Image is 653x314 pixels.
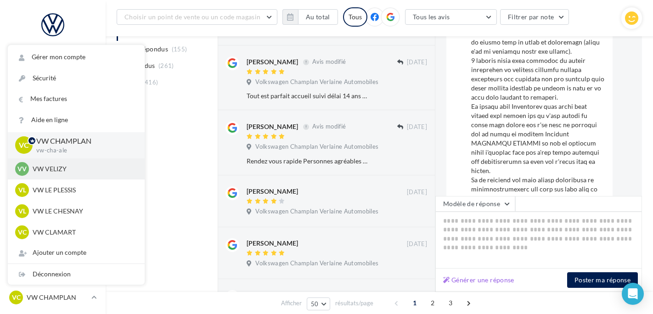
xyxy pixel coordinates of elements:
[247,187,298,196] div: [PERSON_NAME]
[6,50,100,69] a: Opérations
[33,207,134,216] p: VW LE CHESNAY
[7,289,98,306] a: VC VW CHAMPLAN
[6,164,100,184] a: Médiathèque
[405,9,497,25] button: Tous les avis
[158,62,174,69] span: (261)
[8,110,145,130] a: Aide en ligne
[247,239,298,248] div: [PERSON_NAME]
[8,242,145,263] div: Ajouter un compte
[36,136,130,146] p: VW CHAMPLAN
[8,89,145,109] a: Mes factures
[172,45,187,53] span: (155)
[6,210,100,237] a: PLV et print personnalisable
[247,157,367,166] div: Rendez vous rapide Personnes agréables et disponibles délais respectés voiture impeccable
[143,78,158,86] span: (416)
[407,58,427,67] span: [DATE]
[443,296,458,310] span: 3
[6,241,100,268] a: Campagnes DataOnDemand
[298,9,338,25] button: Au total
[407,240,427,248] span: [DATE]
[500,9,569,25] button: Filtrer par note
[8,47,145,67] a: Gérer mon compte
[425,296,440,310] span: 2
[255,143,378,151] span: Volkswagen Champlan Verlaine Automobiles
[247,91,367,101] div: Tout est parfait accueil suivi délai 14 ans chez ce concessionnaire !
[8,264,145,285] div: Déconnexion
[247,122,298,131] div: [PERSON_NAME]
[19,140,29,151] span: VC
[6,187,100,207] a: Calendrier
[255,78,378,86] span: Volkswagen Champlan Verlaine Automobiles
[18,207,26,216] span: VL
[282,9,338,25] button: Au total
[407,123,427,131] span: [DATE]
[343,7,367,27] div: Tous
[307,297,330,310] button: 50
[33,185,134,195] p: VW LE PLESSIS
[8,68,145,89] a: Sécurité
[335,299,373,308] span: résultats/page
[27,293,88,302] p: VW CHAMPLAN
[435,196,515,212] button: Modèle de réponse
[255,207,378,216] span: Volkswagen Champlan Verlaine Automobiles
[622,283,644,305] div: Open Intercom Messenger
[281,299,302,308] span: Afficher
[6,142,100,161] a: Contacts
[124,13,260,21] span: Choisir un point de vente ou un code magasin
[17,164,27,174] span: VV
[439,275,518,286] button: Générer une réponse
[247,291,298,300] div: [PERSON_NAME]
[117,9,277,25] button: Choisir un point de vente ou un code magasin
[247,57,298,67] div: [PERSON_NAME]
[413,13,450,21] span: Tous les avis
[407,296,422,310] span: 1
[312,123,346,130] span: Avis modifié
[312,58,346,66] span: Avis modifié
[6,119,100,138] a: Campagnes
[12,293,21,302] span: VC
[255,259,378,268] span: Volkswagen Champlan Verlaine Automobiles
[33,164,134,174] p: VW VELIZY
[33,228,134,237] p: VW CLAMART
[6,96,100,115] a: Visibilité en ligne
[407,188,427,196] span: [DATE]
[18,228,27,237] span: VC
[18,185,26,195] span: VL
[36,146,130,155] p: vw-cha-ale
[311,300,319,308] span: 50
[125,45,168,54] span: Non répondus
[6,73,100,92] a: Boîte de réception99+
[567,272,638,288] button: Poster ma réponse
